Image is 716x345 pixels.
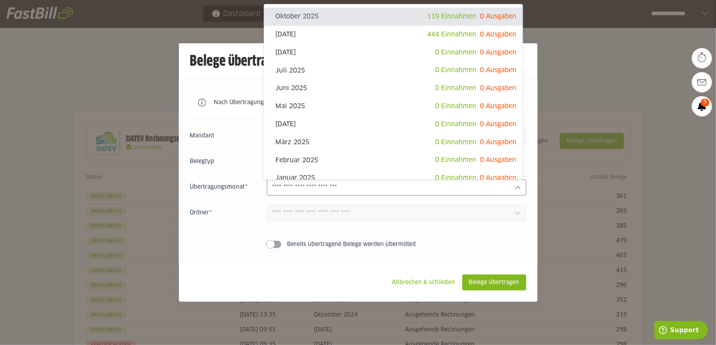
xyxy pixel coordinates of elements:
span: 444 Einnahmen [427,31,476,38]
a: 9 [692,96,712,116]
span: 0 Einnahmen [435,85,476,91]
span: 0 Ausgaben [480,67,516,73]
sl-option: Juni 2025 [264,79,523,97]
span: 119 Einnahmen [427,13,476,20]
sl-button: Belege übertragen [462,274,526,291]
span: 0 Ausgaben [480,49,516,56]
sl-option: März 2025 [264,133,523,151]
sl-switch: Bereits übertragene Belege werden übermittelt [190,240,526,248]
span: 0 Ausgaben [480,13,516,20]
span: 0 Ausgaben [480,103,516,109]
sl-option: [DATE] [264,26,523,44]
span: 0 Ausgaben [480,157,516,163]
span: 9 [701,99,710,107]
span: 0 Einnahmen [435,103,476,109]
span: 0 Einnahmen [435,49,476,56]
span: 0 Einnahmen [435,175,476,181]
span: 0 Einnahmen [435,157,476,163]
sl-option: Januar 2025 [264,169,523,187]
span: 0 Ausgaben [480,121,516,127]
sl-option: Februar 2025 [264,151,523,169]
span: 0 Ausgaben [480,31,516,38]
sl-option: [DATE] [264,115,523,133]
iframe: Öffnet ein Widget, in dem Sie weitere Informationen finden [654,321,708,341]
span: 0 Ausgaben [480,85,516,91]
span: 0 Einnahmen [435,121,476,127]
sl-button: Abbrechen & schließen [385,274,462,291]
span: 0 Ausgaben [480,175,516,181]
sl-option: Mai 2025 [264,97,523,115]
sl-option: Oktober 2025 [264,8,523,26]
sl-option: [DATE] [264,44,523,62]
span: 0 Einnahmen [435,139,476,145]
sl-option: Juli 2025 [264,61,523,79]
span: 0 Ausgaben [480,139,516,145]
span: 0 Einnahmen [435,67,476,73]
